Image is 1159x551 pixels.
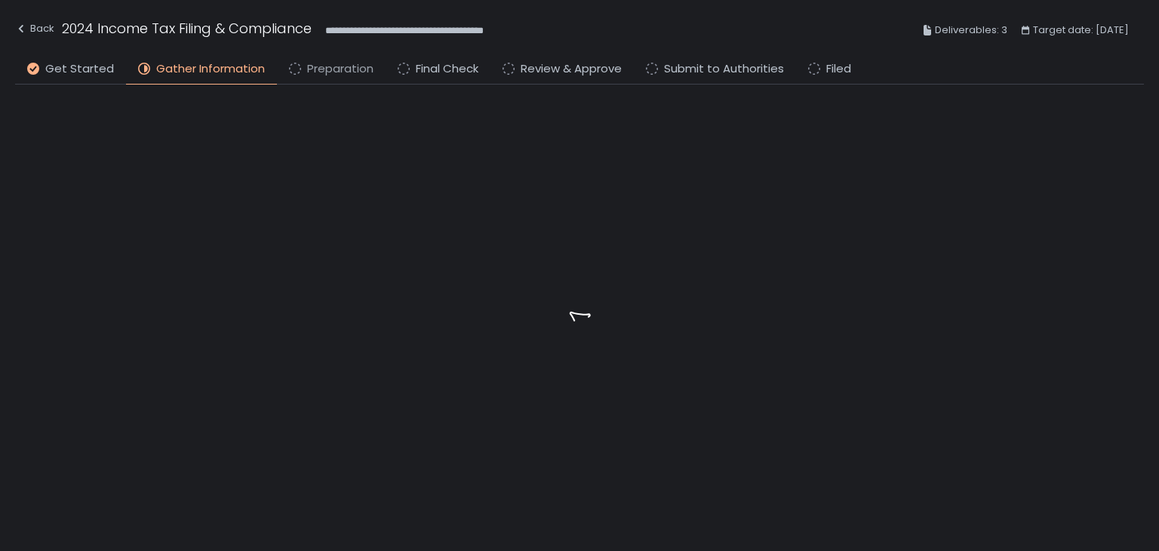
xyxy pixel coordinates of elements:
span: Target date: [DATE] [1033,21,1129,39]
button: Back [15,18,54,43]
h1: 2024 Income Tax Filing & Compliance [62,18,312,38]
span: Get Started [45,60,114,78]
span: Submit to Authorities [664,60,784,78]
span: Preparation [307,60,374,78]
span: Review & Approve [521,60,622,78]
div: Back [15,20,54,38]
span: Deliverables: 3 [935,21,1007,39]
span: Filed [826,60,851,78]
span: Gather Information [156,60,265,78]
span: Final Check [416,60,478,78]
